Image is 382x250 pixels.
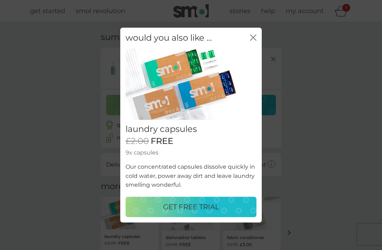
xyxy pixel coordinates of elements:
[126,33,212,43] h2: would you also like ...
[250,34,256,42] button: close
[126,162,256,190] p: Our concentrated capsules dissolve quickly in cold water, power away dirt and leave laundry smell...
[126,197,256,217] button: GET FREE TRIAL
[126,124,256,134] h2: laundry capsules
[126,148,256,157] p: 9x capsules
[163,201,219,213] p: GET FREE TRIAL
[151,136,173,146] span: FREE
[126,136,149,146] span: £2.00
